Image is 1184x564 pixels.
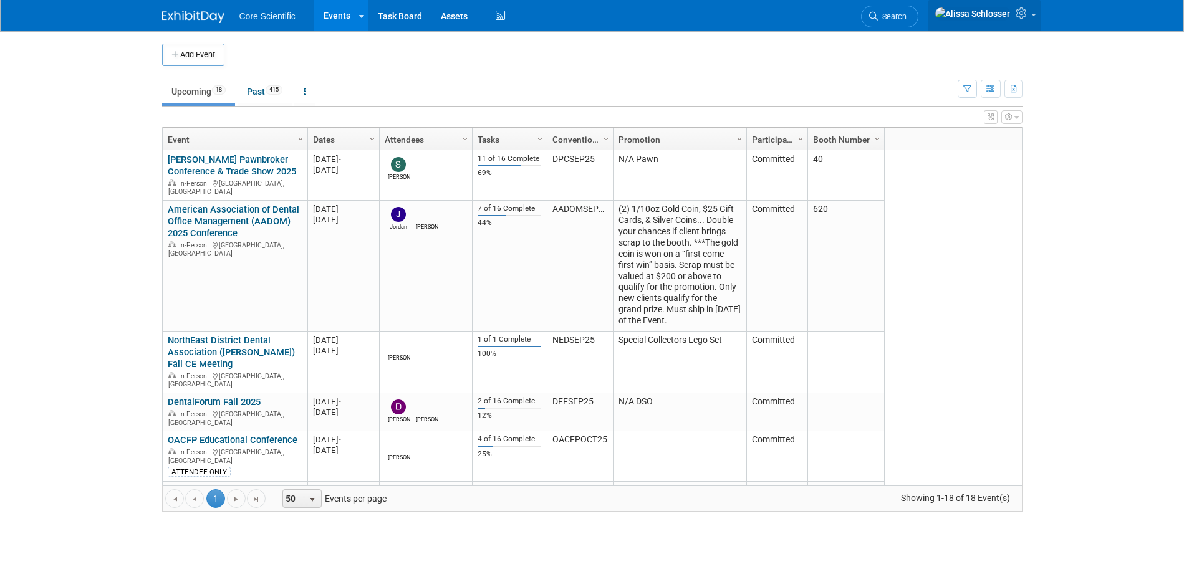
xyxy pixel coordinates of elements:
[746,393,807,431] td: Committed
[547,332,613,393] td: NEDSEP25
[239,11,296,21] span: Core Scientific
[168,410,176,416] img: In-Person Event
[547,201,613,332] td: AADOMSEP25
[460,134,470,144] span: Column Settings
[313,345,373,356] div: [DATE]
[283,490,304,507] span: 50
[179,448,211,456] span: In-Person
[478,485,541,496] div: None specified
[168,408,302,427] div: [GEOGRAPHIC_DATA], [GEOGRAPHIC_DATA]
[878,12,907,21] span: Search
[170,494,180,504] span: Go to the first page
[813,129,876,150] a: Booth Number
[889,489,1021,507] span: Showing 1-18 of 18 Event(s)
[547,150,613,200] td: DPCSEP25
[533,129,547,148] a: Column Settings
[458,129,472,148] a: Column Settings
[168,239,302,258] div: [GEOGRAPHIC_DATA], [GEOGRAPHIC_DATA]
[296,134,306,144] span: Column Settings
[313,434,373,445] div: [DATE]
[168,485,289,496] a: Naperville Perio Lecture 2025
[313,154,373,165] div: [DATE]
[807,150,884,200] td: 40
[613,332,746,393] td: Special Collectors Lego Set
[478,218,541,227] div: 44%
[478,449,541,459] div: 25%
[746,332,807,393] td: Committed
[872,134,882,144] span: Column Settings
[478,129,539,150] a: Tasks
[734,134,744,144] span: Column Settings
[313,214,373,225] div: [DATE]
[935,7,1011,21] img: Alissa Schlosser
[618,129,738,150] a: Promotion
[266,85,282,95] span: 415
[339,397,341,406] span: -
[794,129,807,148] a: Column Settings
[416,222,438,231] div: Morgan Khan
[419,207,434,222] img: Morgan Khan
[251,494,261,504] span: Go to the last page
[231,494,241,504] span: Go to the next page
[247,489,266,508] a: Go to the last page
[388,353,410,362] div: James Belshe
[478,168,541,178] div: 69%
[367,134,377,144] span: Column Settings
[313,335,373,345] div: [DATE]
[168,434,297,446] a: OACFP Educational Conference
[807,201,884,332] td: 620
[313,407,373,418] div: [DATE]
[313,165,373,175] div: [DATE]
[190,494,200,504] span: Go to the previous page
[478,204,541,213] div: 7 of 16 Complete
[179,241,211,249] span: In-Person
[599,129,613,148] a: Column Settings
[313,445,373,456] div: [DATE]
[746,201,807,332] td: Committed
[168,446,302,465] div: [GEOGRAPHIC_DATA], [GEOGRAPHIC_DATA]
[416,414,438,424] div: Julie Serrano
[266,489,399,508] span: Events per page
[391,207,406,222] img: Jordan McCullough
[870,129,884,148] a: Column Settings
[746,482,807,517] td: Committed
[861,6,918,27] a: Search
[168,396,261,408] a: DentalForum Fall 2025
[168,154,296,177] a: [PERSON_NAME] Pawnbroker Conference & Trade Show 2025
[601,134,611,144] span: Column Settings
[478,411,541,420] div: 12%
[552,129,605,150] a: Convention Code
[168,204,299,239] a: American Association of Dental Office Management (AADOM) 2025 Conference
[547,482,613,517] td: NPLOCT25
[206,489,225,508] span: 1
[185,489,204,508] a: Go to the previous page
[168,370,302,389] div: [GEOGRAPHIC_DATA], [GEOGRAPHIC_DATA]
[547,393,613,431] td: DFFSEP25
[313,485,373,495] div: [DATE]
[385,129,464,150] a: Attendees
[179,410,211,418] span: In-Person
[391,157,406,172] img: Sam Robinson
[478,434,541,444] div: 4 of 16 Complete
[162,11,224,23] img: ExhibitDay
[388,172,410,181] div: Sam Robinson
[391,338,406,353] img: James Belshe
[168,372,176,378] img: In-Person Event
[388,452,410,462] div: Mike McKenna
[168,178,302,196] div: [GEOGRAPHIC_DATA], [GEOGRAPHIC_DATA]
[168,467,231,477] div: ATTENDEE ONLY
[212,85,226,95] span: 18
[313,204,373,214] div: [DATE]
[733,129,746,148] a: Column Settings
[478,349,541,358] div: 100%
[165,489,184,508] a: Go to the first page
[478,335,541,344] div: 1 of 1 Complete
[535,134,545,144] span: Column Settings
[365,129,379,148] a: Column Settings
[307,495,317,505] span: select
[339,335,341,345] span: -
[179,179,211,188] span: In-Person
[313,396,373,407] div: [DATE]
[339,435,341,444] span: -
[339,204,341,214] span: -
